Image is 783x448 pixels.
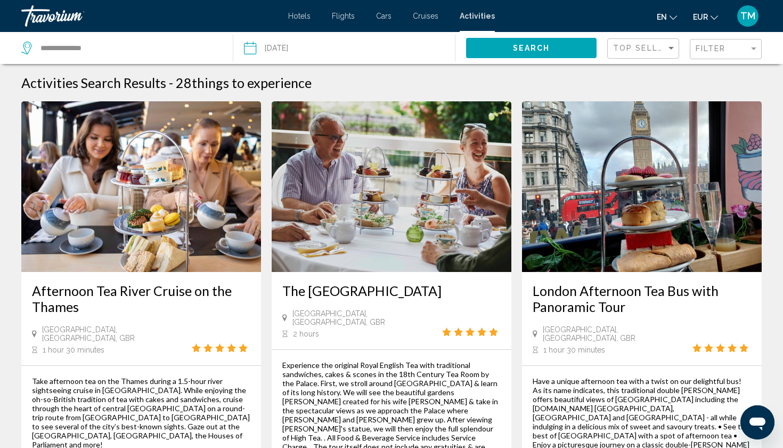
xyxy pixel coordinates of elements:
[293,330,319,338] span: 2 hours
[288,12,311,20] a: Hotels
[272,101,511,272] img: 6d.jpg
[43,346,104,354] span: 1 hour 30 minutes
[282,283,501,299] a: The [GEOGRAPHIC_DATA]
[657,13,667,21] span: en
[32,283,250,315] a: Afternoon Tea River Cruise on the Thames
[740,405,774,439] iframe: Button to launch messaging window
[192,75,312,91] span: things to experience
[533,283,751,315] a: London Afternoon Tea Bus with Panoramic Tour
[696,44,726,53] span: Filter
[543,346,605,354] span: 1 hour 30 minutes
[292,309,442,326] span: [GEOGRAPHIC_DATA], [GEOGRAPHIC_DATA], GBR
[244,32,455,64] button: Date: Nov 1, 2025
[332,12,355,20] a: Flights
[42,325,192,342] span: [GEOGRAPHIC_DATA], [GEOGRAPHIC_DATA], GBR
[522,101,762,272] img: be.jpg
[613,44,675,52] span: Top Sellers
[21,75,166,91] h1: Activities Search Results
[169,75,173,91] span: -
[734,5,762,27] button: User Menu
[460,12,495,20] a: Activities
[657,9,677,25] button: Change language
[176,75,312,91] h2: 28
[740,11,755,21] span: TM
[613,44,676,53] mat-select: Sort by
[466,38,597,58] button: Search
[513,44,550,53] span: Search
[21,101,261,272] img: 23.jpg
[413,12,438,20] a: Cruises
[376,12,391,20] a: Cars
[690,38,762,60] button: Filter
[543,325,692,342] span: [GEOGRAPHIC_DATA], [GEOGRAPHIC_DATA], GBR
[693,13,708,21] span: EUR
[21,5,278,27] a: Travorium
[693,9,718,25] button: Change currency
